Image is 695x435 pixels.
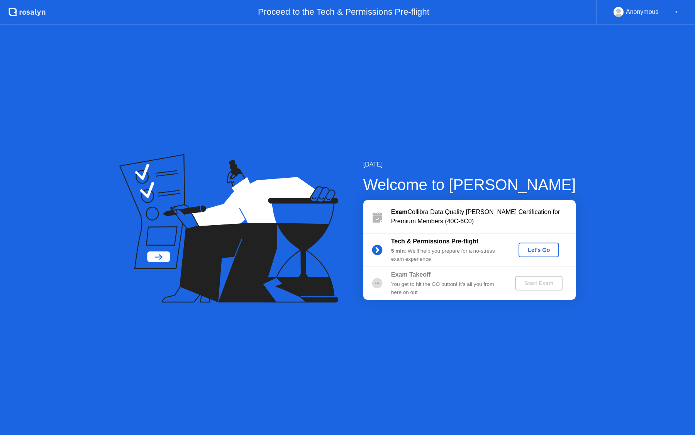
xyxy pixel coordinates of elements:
div: Collibra Data Quality [PERSON_NAME] Certification for Premium Members (40C-6C0) [391,207,576,226]
div: You get to hit the GO button! It’s all you from here on out [391,280,502,296]
div: [DATE] [363,160,576,169]
b: 5 min [391,248,405,254]
button: Let's Go [519,243,559,257]
div: Anonymous [626,7,659,17]
b: Exam Takeoff [391,271,431,278]
div: ▼ [675,7,678,17]
button: Start Exam [515,276,563,291]
div: Start Exam [518,280,559,286]
div: Let's Go [522,247,556,253]
div: : We’ll help you prepare for a no-stress exam experience [391,247,502,263]
b: Tech & Permissions Pre-flight [391,238,478,245]
b: Exam [391,209,408,215]
div: Welcome to [PERSON_NAME] [363,173,576,196]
